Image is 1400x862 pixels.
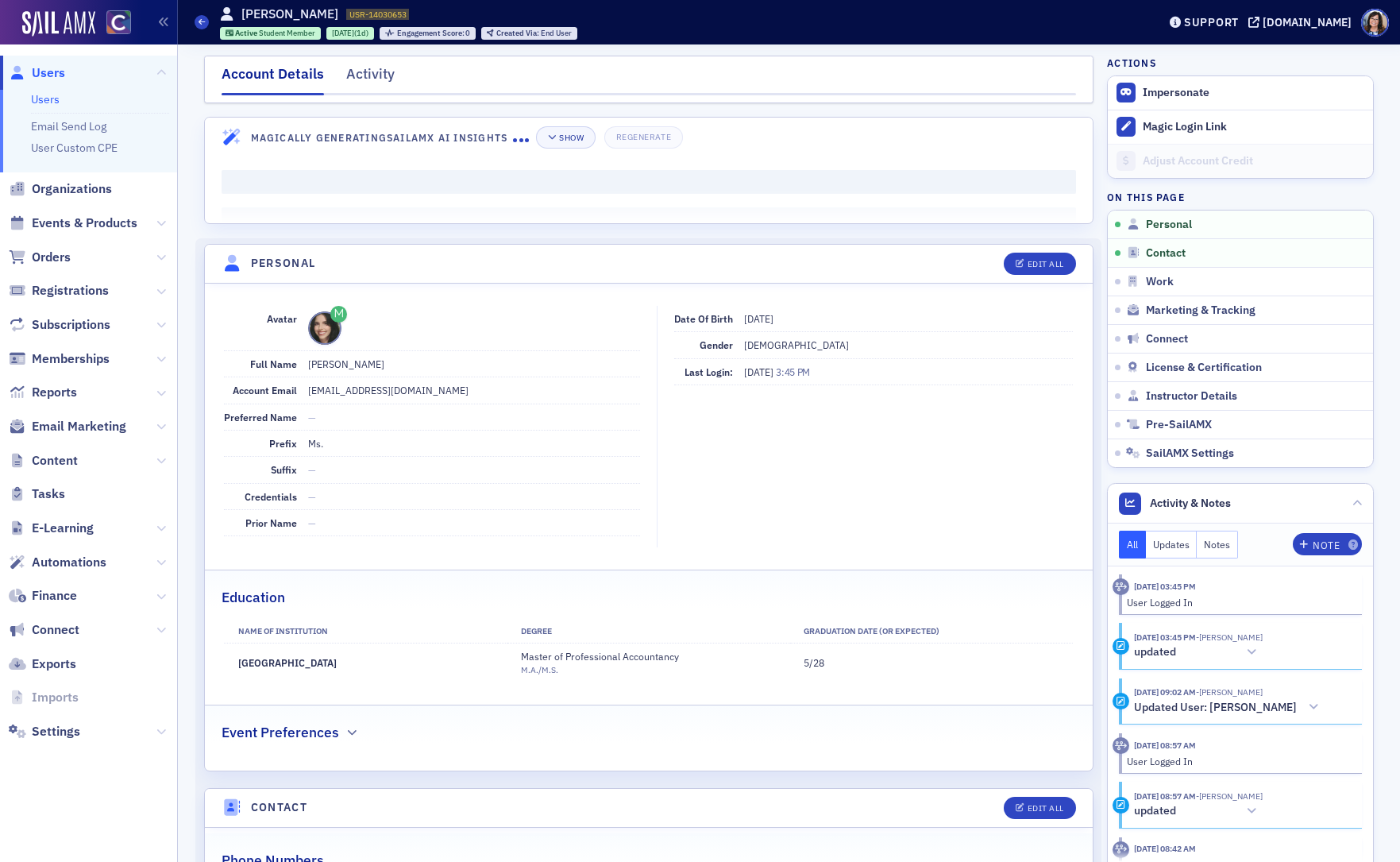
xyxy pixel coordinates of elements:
[1134,843,1196,854] time: 9/25/2025 08:42 AM
[32,418,126,435] span: Email Marketing
[245,516,297,529] span: Prior Name
[1146,361,1262,375] span: License & Certification
[744,312,773,325] span: [DATE]
[32,384,77,401] span: Reports
[9,418,126,435] a: Email Marketing
[22,11,95,37] img: SailAMX
[1150,495,1231,512] span: Activity & Notes
[1143,154,1365,168] div: Adjust Account Credit
[1113,841,1129,858] div: Activity
[308,431,640,456] dd: Ms.
[521,664,558,675] span: M.A./M.S.
[744,332,1073,358] dd: [DEMOGRAPHIC_DATA]
[1113,578,1129,595] div: Activity
[9,587,77,605] a: Finance
[1146,446,1234,461] span: SailAMX Settings
[32,587,77,605] span: Finance
[507,620,790,644] th: Degree
[1146,389,1237,404] span: Instructor Details
[1134,701,1297,715] h5: Updated User: [PERSON_NAME]
[222,587,285,608] h2: Education
[1146,418,1212,432] span: Pre-SailAMX
[224,644,507,682] td: [GEOGRAPHIC_DATA]
[106,10,131,35] img: SailAMX
[95,10,131,37] a: View Homepage
[1028,804,1064,813] div: Edit All
[1028,260,1064,269] div: Edit All
[233,384,297,396] span: Account Email
[31,119,106,133] a: Email Send Log
[1143,120,1365,134] div: Magic Login Link
[32,452,78,470] span: Content
[251,130,514,145] h4: Magically Generating SailAMX AI Insights
[790,620,1073,644] th: Graduation Date (Or Expected)
[9,249,71,266] a: Orders
[32,554,106,571] span: Automations
[346,64,395,93] div: Activity
[250,358,297,370] span: Full Name
[496,28,541,38] span: Created Via :
[1127,754,1352,768] div: User Logged In
[308,377,640,403] dd: [EMAIL_ADDRESS][DOMAIN_NAME]
[9,485,65,503] a: Tasks
[1146,531,1198,559] button: Updates
[308,351,640,377] dd: [PERSON_NAME]
[349,9,407,20] span: USR-14030653
[1146,303,1255,318] span: Marketing & Tracking
[397,29,471,38] div: 0
[32,249,71,266] span: Orders
[224,411,297,423] span: Preferred Name
[1134,699,1325,716] button: Updated User: [PERSON_NAME]
[251,799,308,816] h4: Contact
[1119,531,1146,559] button: All
[776,365,810,378] span: 3:45 PM
[32,485,65,503] span: Tasks
[241,6,338,23] h1: [PERSON_NAME]
[700,338,733,351] span: Gender
[271,463,297,476] span: Suffix
[267,312,297,325] span: Avatar
[1143,86,1209,100] button: Impersonate
[1134,803,1263,820] button: updated
[536,126,596,149] button: Show
[222,722,339,743] h2: Event Preferences
[32,316,110,334] span: Subscriptions
[1004,253,1075,275] button: Edit All
[1196,686,1263,698] span: Jenna Koehler
[251,255,316,272] h4: Personal
[32,350,110,368] span: Memberships
[32,282,109,300] span: Registrations
[222,64,324,95] div: Account Details
[804,656,824,669] span: 5/28
[604,126,683,149] button: Regenerate
[685,365,733,378] span: Last Login:
[1108,110,1373,144] button: Magic Login Link
[1146,332,1188,346] span: Connect
[32,520,94,537] span: E-Learning
[397,28,466,38] span: Engagement Score :
[496,29,572,38] div: End User
[1134,632,1196,643] time: 9/25/2025 03:45 PM
[9,215,137,232] a: Events & Products
[220,27,322,40] div: Active: Active: Student Member
[1127,595,1352,609] div: User Logged In
[507,644,790,682] td: Master of Professional Accountancy
[1113,737,1129,754] div: Activity
[32,180,112,198] span: Organizations
[9,655,76,673] a: Exports
[744,365,776,378] span: [DATE]
[308,463,316,476] span: —
[9,384,77,401] a: Reports
[1196,790,1263,802] span: Jenna Koehler
[1146,275,1174,289] span: Work
[1134,581,1196,592] time: 9/25/2025 03:45 PM
[9,452,78,470] a: Content
[308,516,316,529] span: —
[32,723,80,740] span: Settings
[245,490,297,503] span: Credentials
[1196,632,1263,643] span: Jenna Koehler
[1263,15,1352,29] div: [DOMAIN_NAME]
[332,28,354,38] span: [DATE]
[308,411,316,423] span: —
